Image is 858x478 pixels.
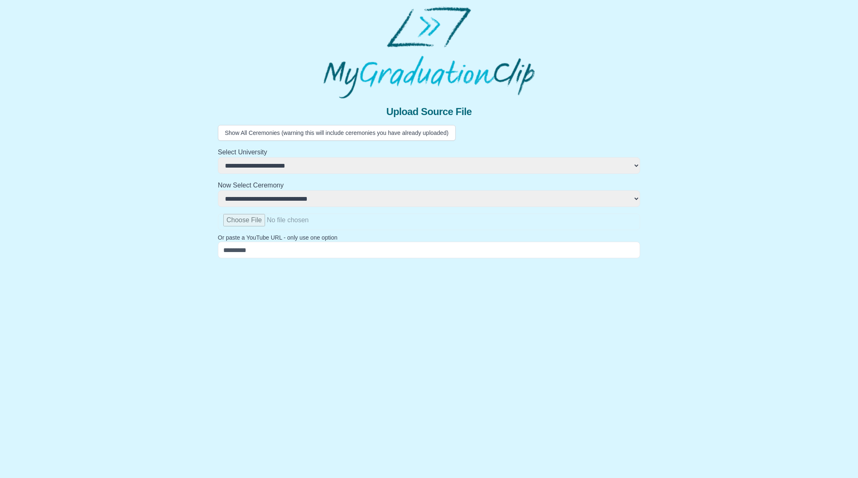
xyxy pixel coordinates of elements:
button: Show All Ceremonies (warning this will include ceremonies you have already uploaded) [218,125,456,141]
img: MyGraduationClip [323,7,535,98]
h2: Select University [218,147,641,157]
h2: Now Select Ceremony [218,180,641,190]
p: Or paste a YouTube URL - only use one option [218,233,641,242]
span: Upload Source File [386,105,472,118]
